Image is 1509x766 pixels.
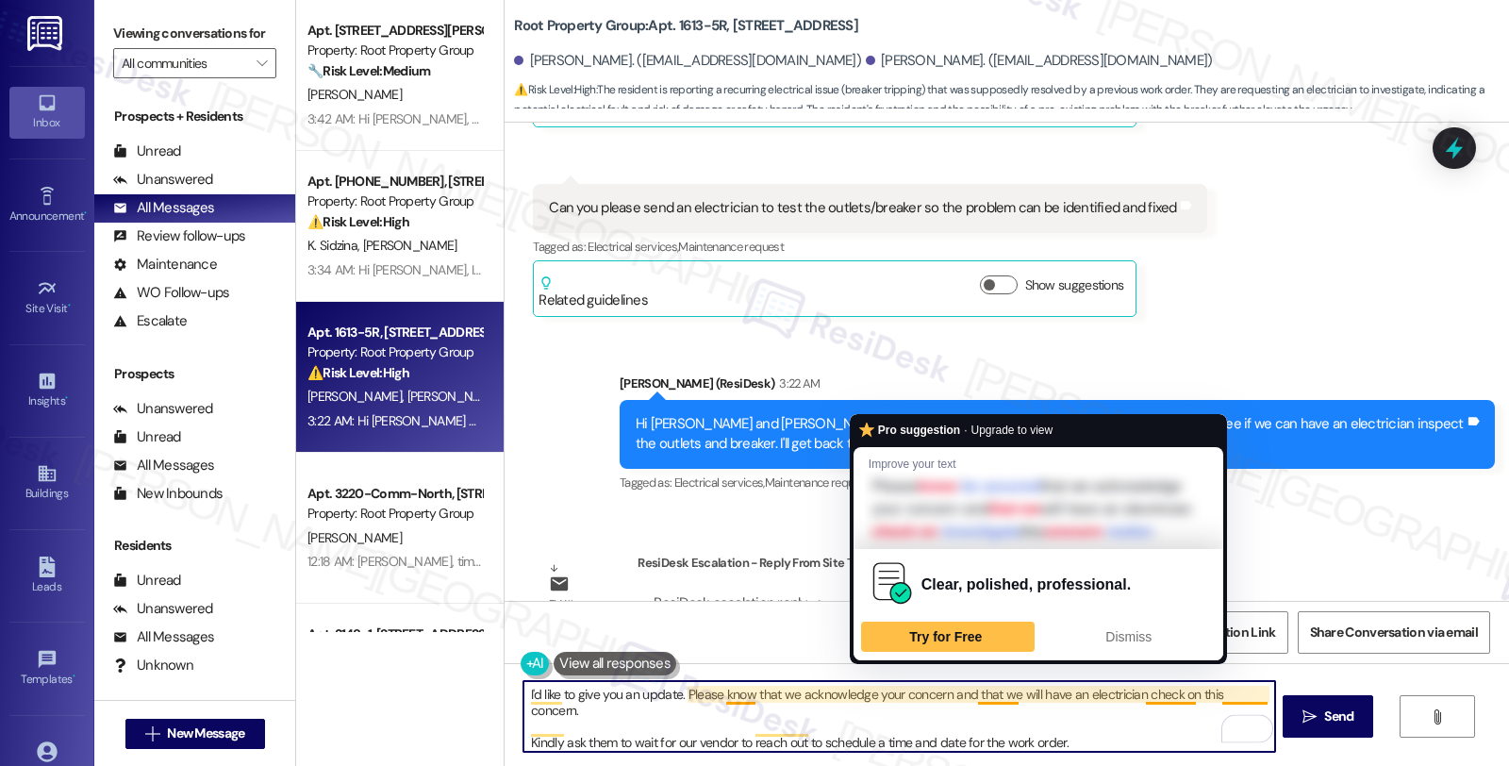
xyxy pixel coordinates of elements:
[125,719,265,749] button: New Message
[549,198,1176,218] div: Can you please send an electrician to test the outlets/breaker so the problem can be identified a...
[307,529,402,546] span: [PERSON_NAME]
[113,142,181,161] div: Unread
[588,239,678,255] span: Electrical services ,
[113,226,245,246] div: Review follow-ups
[678,239,784,255] span: Maintenance request
[94,536,295,556] div: Residents
[1324,707,1353,726] span: Send
[307,553,1482,570] div: 12:18 AM: [PERSON_NAME], time flies in great company! We're grateful you chose Root Property Grou...
[307,412,1493,429] div: 3:22 AM: Hi [PERSON_NAME] and [PERSON_NAME], I'm sorry to hear about the breaker issue. I'll foll...
[307,110,746,127] div: 3:42 AM: Hi [PERSON_NAME], will the garage opener be included in the lockbox?
[113,19,276,48] label: Viewing conversations for
[307,364,409,381] strong: ⚠️ Risk Level: High
[145,726,159,741] i: 
[9,458,85,508] a: Buildings
[514,51,861,71] div: [PERSON_NAME]. ([EMAIL_ADDRESS][DOMAIN_NAME])
[113,198,214,218] div: All Messages
[73,670,75,683] span: •
[307,62,430,79] strong: 🔧 Risk Level: Medium
[27,16,66,51] img: ResiDesk Logo
[638,553,1408,579] div: ResiDesk Escalation - Reply From Site Team
[113,456,214,475] div: All Messages
[307,388,407,405] span: [PERSON_NAME]
[113,283,229,303] div: WO Follow-ups
[674,475,765,491] span: Electrical services ,
[257,56,267,71] i: 
[620,469,1495,496] div: Tagged as:
[514,82,595,97] strong: ⚠️ Risk Level: High
[65,391,68,405] span: •
[1283,695,1374,738] button: Send
[1430,709,1444,724] i: 
[307,21,482,41] div: Apt. [STREET_ADDRESS][PERSON_NAME]
[307,191,482,211] div: Property: Root Property Group
[363,237,457,254] span: [PERSON_NAME]
[9,551,85,602] a: Leads
[307,86,402,103] span: [PERSON_NAME]
[113,599,213,619] div: Unanswered
[866,51,1213,71] div: [PERSON_NAME]. ([EMAIL_ADDRESS][DOMAIN_NAME])
[765,475,871,491] span: Maintenance request
[523,681,1274,752] textarea: To enrich screen reader interactions, please activate Accessibility in Grammarly extension settings
[774,374,820,393] div: 3:22 AM
[307,624,482,644] div: Apt. 3148-1, [STREET_ADDRESS]
[307,237,363,254] span: K. Sidzina
[307,213,409,230] strong: ⚠️ Risk Level: High
[307,484,482,504] div: Apt. 3220-Comm-North, [STREET_ADDRESS][PERSON_NAME]
[94,364,295,384] div: Prospects
[113,311,187,331] div: Escalate
[1145,623,1275,642] span: Get Conversation Link
[307,504,482,524] div: Property: Root Property Group
[113,484,223,504] div: New Inbounds
[113,427,181,447] div: Unread
[307,342,482,362] div: Property: Root Property Group
[407,388,502,405] span: [PERSON_NAME]
[167,724,244,743] span: New Message
[636,414,1465,455] div: Hi [PERSON_NAME] and [PERSON_NAME], I'm sorry to hear about the breaker issue. I'll follow up to ...
[113,571,181,591] div: Unread
[122,48,246,78] input: All communities
[1025,275,1124,295] label: Show suggestions
[620,374,1495,400] div: [PERSON_NAME] (ResiDesk)
[9,365,85,416] a: Insights •
[94,107,295,126] div: Prospects + Residents
[113,399,213,419] div: Unanswered
[84,207,87,220] span: •
[113,627,214,647] div: All Messages
[307,323,482,342] div: Apt. 1613-5R, [STREET_ADDRESS]
[539,275,648,310] div: Related guidelines
[1298,611,1490,654] button: Share Conversation via email
[1302,709,1317,724] i: 
[113,656,193,675] div: Unknown
[9,87,85,138] a: Inbox
[1310,623,1478,642] span: Share Conversation via email
[533,233,1206,260] div: Tagged as:
[549,594,622,655] div: Email escalation reply
[9,643,85,694] a: Templates •
[307,172,482,191] div: Apt. [PHONE_NUMBER], [STREET_ADDRESS]
[113,170,213,190] div: Unanswered
[514,80,1509,121] span: : The resident is reporting a recurring electrical issue (breaker tripping) that was supposedly r...
[113,255,217,275] div: Maintenance
[514,16,858,36] b: Root Property Group: Apt. 1613-5R, [STREET_ADDRESS]
[9,273,85,324] a: Site Visit •
[654,593,1386,653] div: ResiDesk escalation reply -> Please handle: Please let the tenant know that we acknowledge their ...
[68,299,71,312] span: •
[307,41,482,60] div: Property: Root Property Group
